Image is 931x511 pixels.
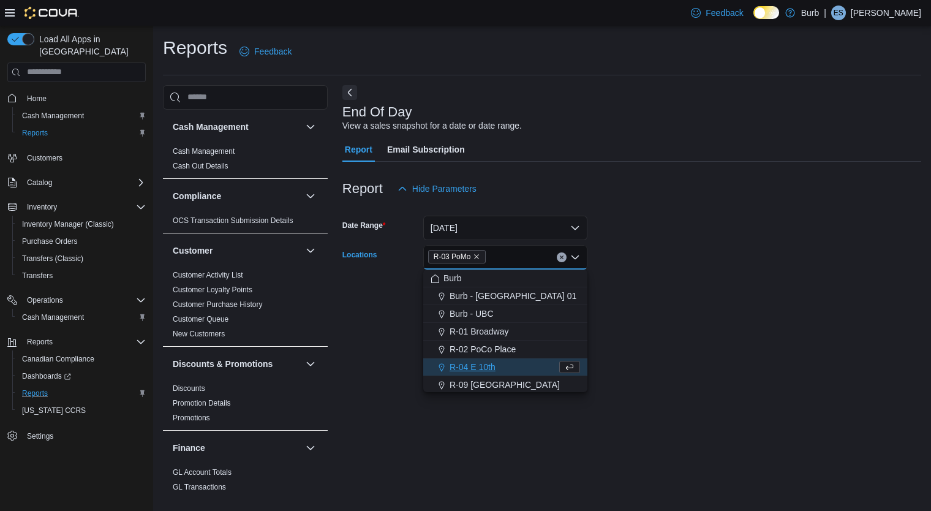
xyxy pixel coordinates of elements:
a: [US_STATE] CCRS [17,403,91,418]
button: Discounts & Promotions [303,357,318,371]
span: Transfers (Classic) [22,254,83,263]
a: Promotions [173,414,210,422]
span: Transfers [22,271,53,281]
button: Home [2,89,151,107]
a: Transfers [17,268,58,283]
span: Cash Management [17,310,146,325]
button: Operations [22,293,68,308]
span: Cash Out Details [173,161,228,171]
button: [US_STATE] CCRS [12,402,151,419]
span: GL Account Totals [173,467,232,477]
span: Email Subscription [387,137,465,162]
a: Cash Management [17,108,89,123]
button: R-09 [GEOGRAPHIC_DATA] [423,376,587,394]
button: Canadian Compliance [12,350,151,368]
span: Reports [22,128,48,138]
button: Finance [303,441,318,455]
div: Choose from the following options [423,270,587,447]
a: Customers [22,151,67,165]
span: Reports [22,388,48,398]
h3: Report [342,181,383,196]
p: | [824,6,826,20]
button: [DATE] [423,216,587,240]
button: Inventory [22,200,62,214]
button: Inventory Manager (Classic) [12,216,151,233]
button: Cash Management [303,119,318,134]
button: Burb - UBC [423,305,587,323]
a: GL Transactions [173,483,226,491]
span: Burb - UBC [450,308,494,320]
a: Purchase Orders [17,234,83,249]
span: Dark Mode [753,19,754,20]
button: Customers [2,149,151,167]
a: Canadian Compliance [17,352,99,366]
a: Feedback [686,1,748,25]
span: Inventory [27,202,57,212]
span: Customers [22,150,146,165]
a: Settings [22,429,58,444]
span: Catalog [27,178,52,187]
img: Cova [24,7,79,19]
button: Finance [173,442,301,454]
a: Reports [17,386,53,401]
label: Date Range [342,221,386,230]
button: Cash Management [12,107,151,124]
h3: Finance [173,442,205,454]
span: Dashboards [17,369,146,384]
span: Catalog [22,175,146,190]
a: Customer Purchase History [173,300,263,309]
p: [PERSON_NAME] [851,6,921,20]
button: Compliance [173,190,301,202]
span: Operations [27,295,63,305]
span: Home [27,94,47,104]
span: Settings [22,428,146,443]
input: Dark Mode [753,6,779,19]
span: Reports [17,126,146,140]
a: OCS Transaction Submission Details [173,216,293,225]
span: Customer Activity List [173,270,243,280]
span: R-03 PoMo [434,251,471,263]
a: Feedback [235,39,296,64]
a: Cash Management [17,310,89,325]
span: Canadian Compliance [17,352,146,366]
span: Promotion Details [173,398,231,408]
button: R-02 PoCo Place [423,341,587,358]
span: R-02 PoCo Place [450,343,516,355]
button: Operations [2,292,151,309]
a: New Customers [173,330,225,338]
span: Discounts [173,384,205,393]
button: Clear input [557,252,567,262]
button: Purchase Orders [12,233,151,250]
button: Inventory [2,199,151,216]
span: Purchase Orders [17,234,146,249]
button: Compliance [303,189,318,203]
button: R-01 Broadway [423,323,587,341]
div: View a sales snapshot for a date or date range. [342,119,522,132]
span: R-03 PoMo [428,250,486,263]
span: New Customers [173,329,225,339]
span: Home [22,91,146,106]
span: Burb [443,272,462,284]
span: R-01 Broadway [450,325,509,338]
button: Reports [12,385,151,402]
span: Settings [27,431,53,441]
button: Reports [2,333,151,350]
span: Cash Management [173,146,235,156]
div: Compliance [163,213,328,233]
span: Inventory Manager (Classic) [17,217,146,232]
span: Cash Management [22,312,84,322]
span: R-04 E 10th [450,361,496,373]
h3: Cash Management [173,121,249,133]
h3: Discounts & Promotions [173,358,273,370]
span: Washington CCRS [17,403,146,418]
span: Cash Management [22,111,84,121]
a: Dashboards [17,369,76,384]
span: Report [345,137,372,162]
span: Customers [27,153,62,163]
span: Dashboards [22,371,71,381]
a: Inventory Manager (Classic) [17,217,119,232]
a: Customer Activity List [173,271,243,279]
span: Feedback [706,7,743,19]
a: Reports [17,126,53,140]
